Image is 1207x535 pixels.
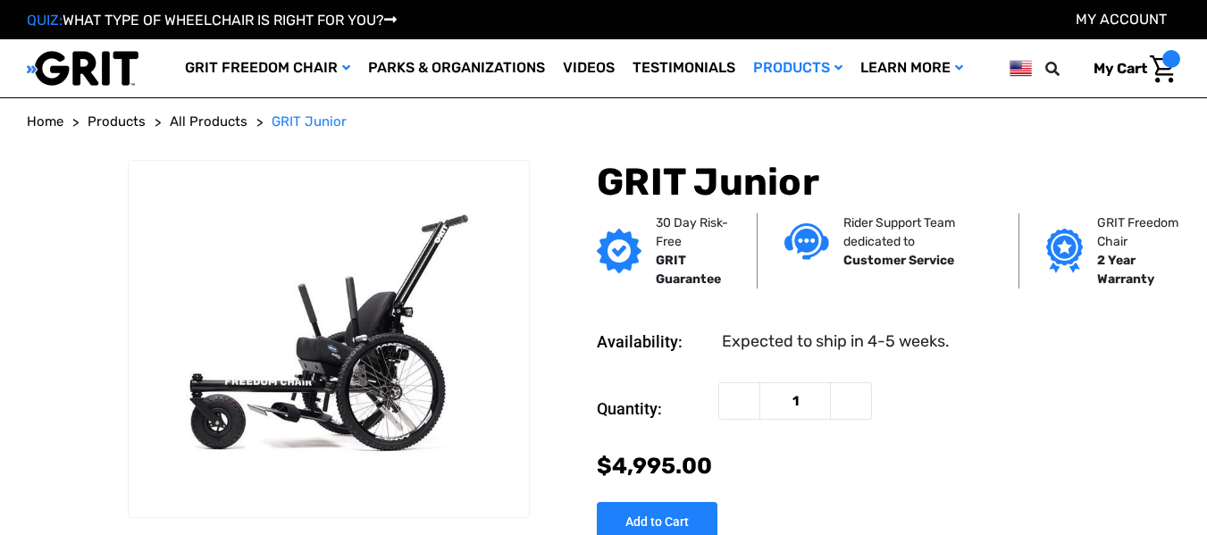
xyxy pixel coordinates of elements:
[129,205,529,472] img: GRIT Junior: GRIT Freedom Chair all terrain wheelchair engineered specifically for kids
[170,112,247,132] a: All Products
[843,253,954,268] strong: Customer Service
[1046,229,1083,273] img: Grit freedom
[1010,57,1032,79] img: us.png
[1076,11,1167,28] a: Account
[597,330,709,354] dt: Availability:
[554,39,624,97] a: Videos
[624,39,744,97] a: Testimonials
[597,229,641,273] img: GRIT Guarantee
[656,213,730,251] p: 30 Day Risk-Free
[88,112,146,132] a: Products
[27,50,138,87] img: GRIT All-Terrain Wheelchair and Mobility Equipment
[744,39,851,97] a: Products
[851,39,972,97] a: Learn More
[27,112,1180,132] nav: Breadcrumb
[656,253,721,287] strong: GRIT Guarantee
[1053,50,1080,88] input: Search
[272,112,347,132] a: GRIT Junior
[1097,253,1154,287] strong: 2 Year Warranty
[359,39,554,97] a: Parks & Organizations
[27,12,63,29] span: QUIZ:
[27,12,397,29] a: QUIZ:WHAT TYPE OF WHEELCHAIR IS RIGHT FOR YOU?
[1150,55,1176,83] img: Cart
[597,453,712,479] span: $4,995.00
[597,160,1180,205] h1: GRIT Junior
[170,113,247,130] span: All Products
[88,113,146,130] span: Products
[784,223,829,260] img: Customer service
[27,113,63,130] span: Home
[1094,60,1147,77] span: My Cart
[272,113,347,130] span: GRIT Junior
[1097,213,1186,251] p: GRIT Freedom Chair
[843,213,992,251] p: Rider Support Team dedicated to
[176,39,359,97] a: GRIT Freedom Chair
[722,330,950,354] dd: Expected to ship in 4-5 weeks.
[597,382,709,436] label: Quantity:
[1080,50,1180,88] a: Cart with 0 items
[27,112,63,132] a: Home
